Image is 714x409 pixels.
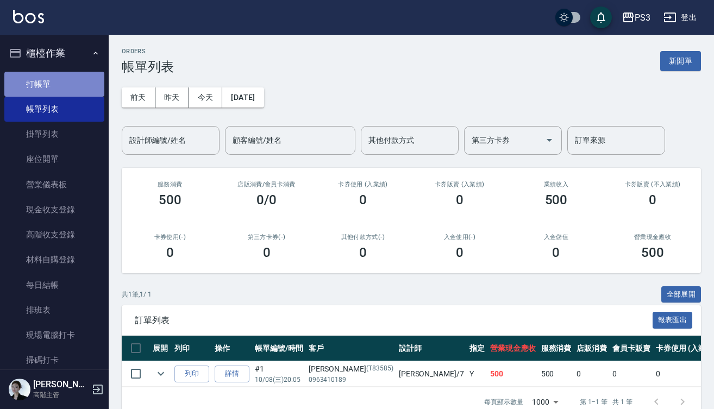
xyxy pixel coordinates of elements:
[545,192,568,207] h3: 500
[189,87,223,108] button: 今天
[456,192,464,207] h3: 0
[4,273,104,298] a: 每日結帳
[155,87,189,108] button: 昨天
[159,192,181,207] h3: 500
[538,336,574,361] th: 服務消費
[487,336,538,361] th: 營業現金應收
[521,234,592,241] h2: 入金儲值
[153,366,169,382] button: expand row
[231,234,302,241] h2: 第三方卡券(-)
[135,181,205,188] h3: 服務消費
[309,363,393,375] div: [PERSON_NAME]
[467,336,487,361] th: 指定
[4,247,104,272] a: 材料自購登錄
[521,181,592,188] h2: 業績收入
[580,397,632,407] p: 第 1–1 筆 共 1 筆
[122,87,155,108] button: 前天
[610,361,653,387] td: 0
[135,234,205,241] h2: 卡券使用(-)
[4,197,104,222] a: 現金收支登錄
[538,361,574,387] td: 500
[610,336,653,361] th: 會員卡販賣
[4,222,104,247] a: 高階收支登錄
[359,245,367,260] h3: 0
[4,323,104,348] a: 現場電腦打卡
[309,375,393,385] p: 0963410189
[215,366,249,382] a: 詳情
[653,314,693,325] a: 報表匯出
[617,181,688,188] h2: 卡券販賣 (不入業績)
[150,336,172,361] th: 展開
[122,290,152,299] p: 共 1 筆, 1 / 1
[366,363,393,375] p: (T83585)
[653,312,693,329] button: 報表匯出
[660,55,701,66] a: 新開單
[617,234,688,241] h2: 營業現金應收
[4,298,104,323] a: 排班表
[222,87,264,108] button: [DATE]
[306,336,396,361] th: 客戶
[135,315,653,326] span: 訂單列表
[33,390,89,400] p: 高階主管
[660,51,701,71] button: 新開單
[574,336,610,361] th: 店販消費
[396,336,467,361] th: 設計師
[4,147,104,172] a: 座位開單
[212,336,252,361] th: 操作
[174,366,209,382] button: 列印
[13,10,44,23] img: Logo
[541,131,558,149] button: Open
[635,11,650,24] div: PS3
[574,361,610,387] td: 0
[122,48,174,55] h2: ORDERS
[617,7,655,29] button: PS3
[424,181,495,188] h2: 卡券販賣 (入業績)
[256,192,277,207] h3: 0/0
[359,192,367,207] h3: 0
[166,245,174,260] h3: 0
[9,379,30,400] img: Person
[4,39,104,67] button: 櫃檯作業
[252,336,306,361] th: 帳單編號/時間
[487,361,538,387] td: 500
[263,245,271,260] h3: 0
[231,181,302,188] h2: 店販消費 /會員卡消費
[252,361,306,387] td: #1
[659,8,701,28] button: 登出
[4,172,104,197] a: 營業儀表板
[328,234,398,241] h2: 其他付款方式(-)
[484,397,523,407] p: 每頁顯示數量
[456,245,464,260] h3: 0
[552,245,560,260] h3: 0
[396,361,467,387] td: [PERSON_NAME] /7
[4,97,104,122] a: 帳單列表
[641,245,664,260] h3: 500
[4,72,104,97] a: 打帳單
[661,286,702,303] button: 全部展開
[122,59,174,74] h3: 帳單列表
[467,361,487,387] td: Y
[172,336,212,361] th: 列印
[424,234,495,241] h2: 入金使用(-)
[4,122,104,147] a: 掛單列表
[4,348,104,373] a: 掃碼打卡
[590,7,612,28] button: save
[649,192,656,207] h3: 0
[328,181,398,188] h2: 卡券使用 (入業績)
[33,379,89,390] h5: [PERSON_NAME]
[255,375,303,385] p: 10/08 (三) 20:05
